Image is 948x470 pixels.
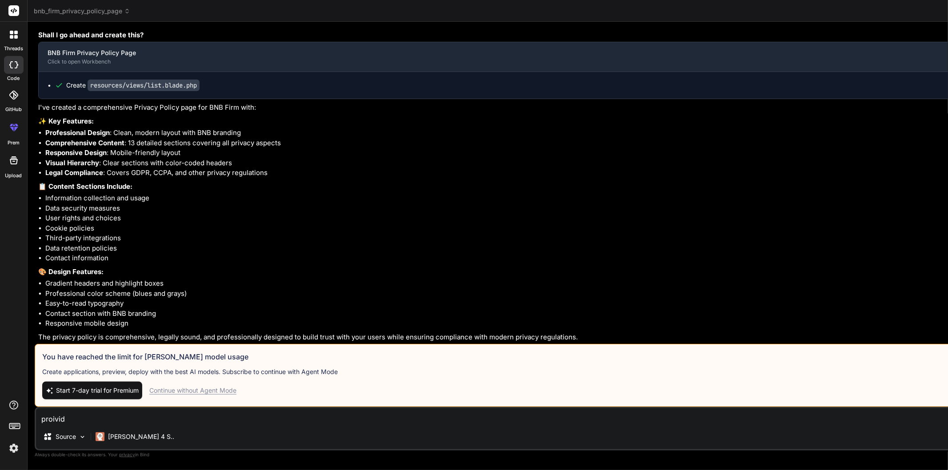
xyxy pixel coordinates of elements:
label: code [8,75,20,82]
div: Continue without Agent Mode [149,386,236,395]
span: privacy [119,452,135,457]
img: Claude 4 Sonnet [96,432,104,441]
strong: Comprehensive Content [45,139,124,147]
span: bnb_firm_privacy_policy_page [34,7,130,16]
strong: Professional Design [45,128,110,137]
span: Start 7-day trial for Premium [56,386,139,395]
label: GitHub [5,106,22,113]
img: settings [6,441,21,456]
strong: ✨ Key Features: [38,117,94,125]
strong: 🎨 Design Features: [38,267,104,276]
p: Source [56,432,76,441]
div: Create [66,81,200,90]
strong: Visual Hierarchy [45,159,99,167]
strong: 📋 Content Sections Include: [38,182,132,191]
button: Start 7-day trial for Premium [42,382,142,399]
label: prem [8,139,20,147]
strong: Responsive Design [45,148,107,157]
label: threads [4,45,23,52]
p: [PERSON_NAME] 4 S.. [108,432,174,441]
strong: Shall I go ahead and create this? [38,31,144,39]
code: resources/views/list.blade.php [88,80,200,91]
label: Upload [5,172,22,179]
strong: Legal Compliance [45,168,103,177]
img: Pick Models [79,433,86,441]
